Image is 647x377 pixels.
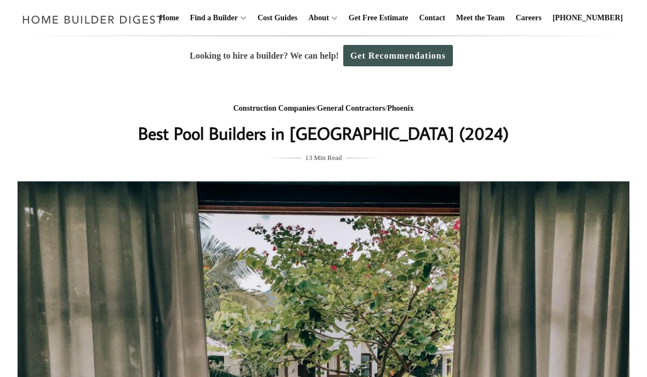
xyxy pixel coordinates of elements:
a: General Contractors [317,104,385,112]
a: Contact [415,1,449,36]
a: Meet the Team [452,1,509,36]
a: Get Recommendations [343,45,453,66]
a: Cost Guides [253,1,302,36]
a: Careers [512,1,546,36]
a: Find a Builder [186,1,238,36]
h1: Best Pool Builders in [GEOGRAPHIC_DATA] (2024) [105,120,542,146]
div: / / [105,102,542,116]
a: Construction Companies [233,104,315,112]
a: Get Free Estimate [344,1,413,36]
a: Phoenix [387,104,413,112]
a: [PHONE_NUMBER] [548,1,627,36]
span: 13 Min Read [305,152,342,164]
a: Home [155,1,184,36]
a: About [304,1,328,36]
img: Home Builder Digest [18,9,168,30]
